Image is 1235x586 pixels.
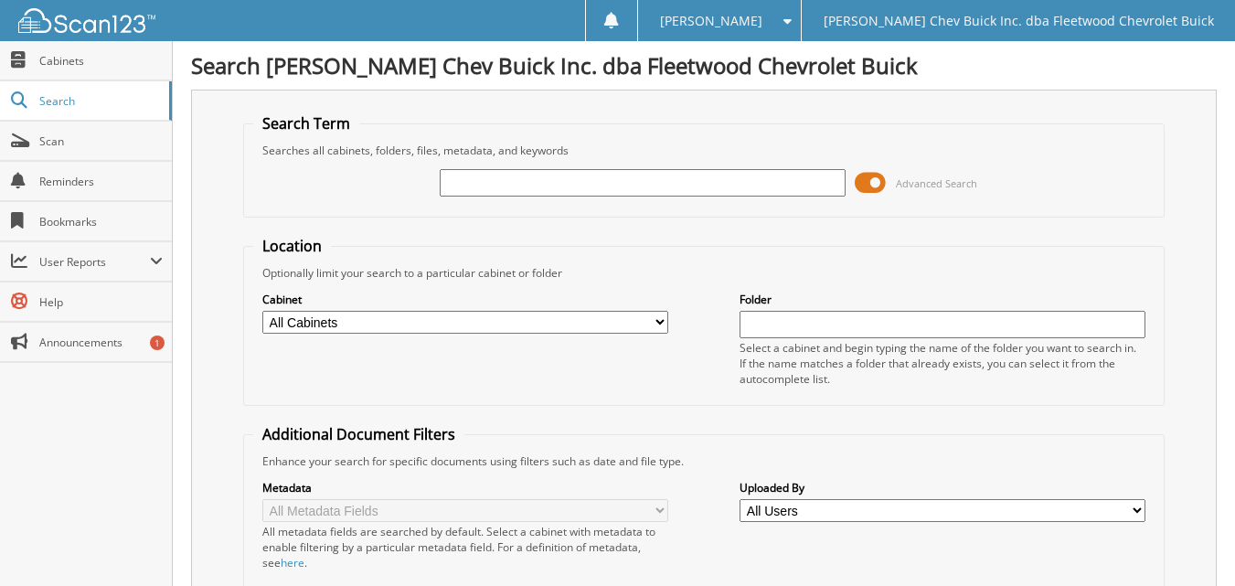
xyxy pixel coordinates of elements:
[18,8,155,33] img: scan123-logo-white.svg
[262,480,668,495] label: Metadata
[253,424,464,444] legend: Additional Document Filters
[39,53,163,69] span: Cabinets
[39,335,163,350] span: Announcements
[39,214,163,229] span: Bookmarks
[253,265,1155,281] div: Optionally limit your search to a particular cabinet or folder
[262,292,668,307] label: Cabinet
[253,143,1155,158] div: Searches all cabinets, folders, files, metadata, and keywords
[253,453,1155,469] div: Enhance your search for specific documents using filters such as date and file type.
[281,555,304,570] a: here
[39,174,163,189] span: Reminders
[191,50,1217,80] h1: Search [PERSON_NAME] Chev Buick Inc. dba Fleetwood Chevrolet Buick
[150,336,165,350] div: 1
[660,16,762,27] span: [PERSON_NAME]
[39,133,163,149] span: Scan
[253,113,359,133] legend: Search Term
[253,236,331,256] legend: Location
[39,254,150,270] span: User Reports
[39,294,163,310] span: Help
[740,480,1145,495] label: Uploaded By
[740,292,1145,307] label: Folder
[896,176,977,190] span: Advanced Search
[262,524,668,570] div: All metadata fields are searched by default. Select a cabinet with metadata to enable filtering b...
[824,16,1214,27] span: [PERSON_NAME] Chev Buick Inc. dba Fleetwood Chevrolet Buick
[740,340,1145,387] div: Select a cabinet and begin typing the name of the folder you want to search in. If the name match...
[39,93,160,109] span: Search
